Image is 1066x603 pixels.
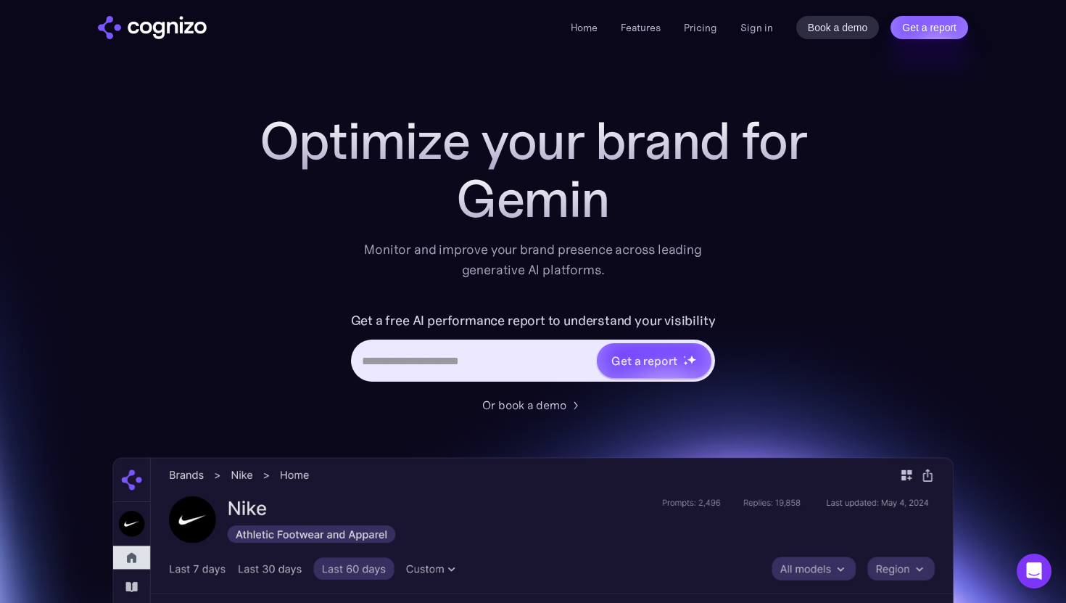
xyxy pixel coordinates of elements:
[683,356,685,358] img: star
[482,396,584,414] a: Or book a demo
[687,355,696,364] img: star
[571,21,598,34] a: Home
[891,16,968,39] a: Get a report
[243,170,823,228] div: Gemin
[684,21,717,34] a: Pricing
[611,352,677,369] div: Get a report
[98,16,207,39] a: home
[482,396,566,414] div: Or book a demo
[621,21,661,34] a: Features
[98,16,207,39] img: cognizo logo
[351,309,716,389] form: Hero URL Input Form
[683,361,688,366] img: star
[1017,554,1051,588] div: Open Intercom Messenger
[595,342,713,380] a: Get a reportstarstarstar
[740,19,773,36] a: Sign in
[796,16,880,39] a: Book a demo
[351,309,716,332] label: Get a free AI performance report to understand your visibility
[243,112,823,170] h1: Optimize your brand for
[355,239,711,280] div: Monitor and improve your brand presence across leading generative AI platforms.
